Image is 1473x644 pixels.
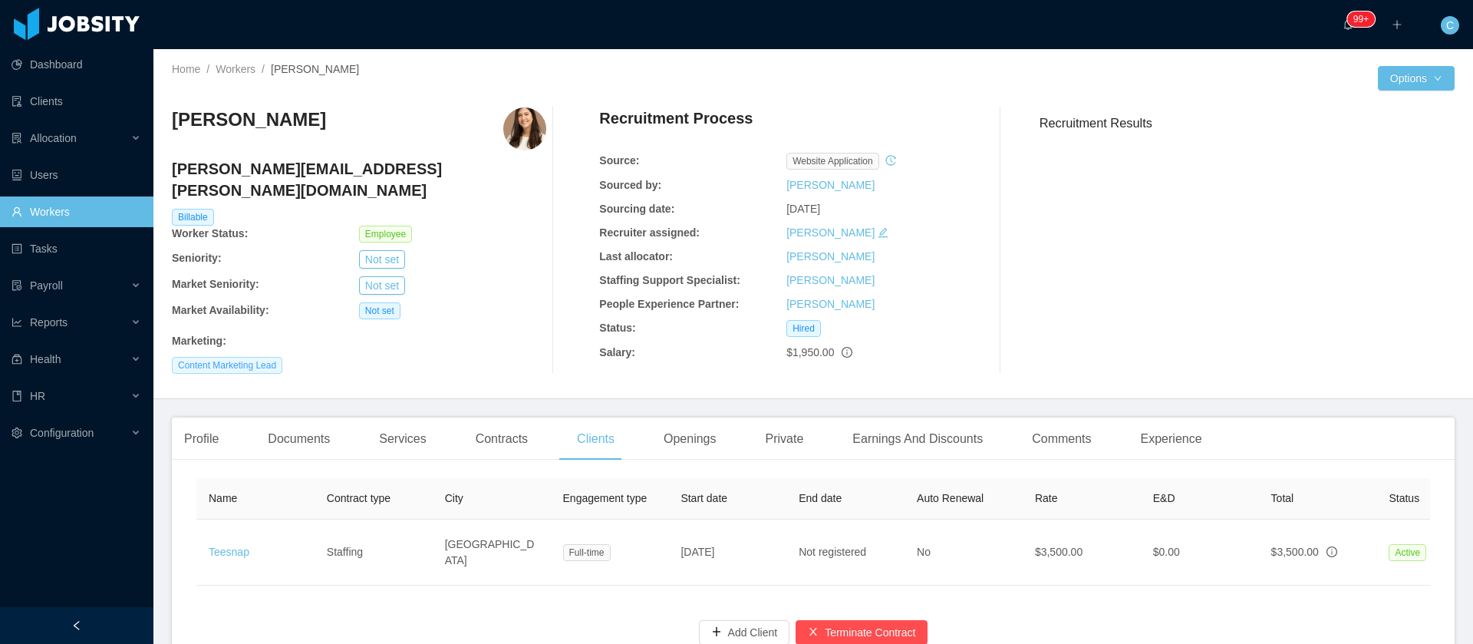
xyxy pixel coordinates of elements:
[30,353,61,365] span: Health
[209,546,249,558] a: Teesnap
[172,158,546,201] h4: [PERSON_NAME][EMAIL_ADDRESS][PERSON_NAME][DOMAIN_NAME]
[1271,492,1294,504] span: Total
[565,418,627,461] div: Clients
[1040,114,1455,133] h3: Recruitment Results
[1271,546,1319,558] span: $3,500.00
[216,63,255,75] a: Workers
[1129,418,1214,461] div: Experience
[359,276,405,295] button: Not set
[599,226,700,239] b: Recruiter assigned:
[30,390,45,402] span: HR
[172,227,248,239] b: Worker Status:
[172,357,282,374] span: Content Marketing Lead
[786,274,875,286] a: [PERSON_NAME]
[786,346,834,358] span: $1,950.00
[786,179,875,191] a: [PERSON_NAME]
[786,250,875,263] a: [PERSON_NAME]
[367,418,438,461] div: Services
[1446,16,1454,35] span: C
[172,252,222,264] b: Seniority:
[172,304,269,316] b: Market Availability:
[599,107,753,129] h4: Recruitment Process
[917,492,984,504] span: Auto Renewal
[12,391,22,401] i: icon: book
[12,317,22,328] i: icon: line-chart
[271,63,359,75] span: [PERSON_NAME]
[12,197,141,227] a: icon: userWorkers
[799,546,866,558] span: Not registered
[463,418,540,461] div: Contracts
[599,298,739,310] b: People Experience Partner:
[12,354,22,365] i: icon: medicine-box
[359,250,405,269] button: Not set
[327,492,390,504] span: Contract type
[12,280,22,291] i: icon: file-protect
[503,107,546,150] img: fcbc439d-d04a-41ae-9191-25597d67559f_688b8829adcef-400w.png
[359,302,400,319] span: Not set
[12,86,141,117] a: icon: auditClients
[651,418,729,461] div: Openings
[30,132,77,144] span: Allocation
[1020,418,1103,461] div: Comments
[30,316,68,329] span: Reports
[786,203,820,215] span: [DATE]
[12,133,22,144] i: icon: solution
[433,520,551,586] td: [GEOGRAPHIC_DATA]
[1035,492,1058,504] span: Rate
[599,274,740,286] b: Staffing Support Specialist:
[599,154,639,167] b: Source:
[905,520,1023,586] td: No
[262,63,265,75] span: /
[599,179,661,191] b: Sourced by:
[878,227,888,238] i: icon: edit
[12,428,22,438] i: icon: setting
[842,347,852,358] span: info-circle
[680,492,727,504] span: Start date
[786,153,879,170] span: website application
[599,322,635,334] b: Status:
[1347,12,1375,27] sup: 201
[563,544,611,561] span: Full-time
[172,335,226,347] b: Marketing :
[172,63,200,75] a: Home
[30,279,63,292] span: Payroll
[172,418,231,461] div: Profile
[172,209,214,226] span: Billable
[255,418,342,461] div: Documents
[172,278,259,290] b: Market Seniority:
[799,492,842,504] span: End date
[786,298,875,310] a: [PERSON_NAME]
[327,546,363,558] span: Staffing
[786,320,821,337] span: Hired
[753,418,816,461] div: Private
[680,546,714,558] span: [DATE]
[786,226,875,239] a: [PERSON_NAME]
[359,226,412,243] span: Employee
[1389,492,1419,504] span: Status
[599,250,673,263] b: Last allocator:
[12,49,141,80] a: icon: pie-chartDashboard
[172,107,326,132] h3: [PERSON_NAME]
[1023,520,1141,586] td: $3,500.00
[840,418,995,461] div: Earnings And Discounts
[445,492,463,504] span: City
[563,492,648,504] span: Engagement type
[30,427,94,439] span: Configuration
[1153,492,1175,504] span: E&D
[599,346,635,358] b: Salary:
[1326,547,1337,557] span: info-circle
[599,203,674,215] b: Sourcing date:
[1153,546,1180,558] span: $0.00
[209,492,237,504] span: Name
[206,63,209,75] span: /
[1378,66,1455,91] button: Optionsicon: down
[1343,19,1353,30] i: icon: bell
[1392,19,1402,30] i: icon: plus
[885,155,896,166] i: icon: history
[12,233,141,264] a: icon: profileTasks
[1389,544,1426,561] span: Active
[12,160,141,190] a: icon: robotUsers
